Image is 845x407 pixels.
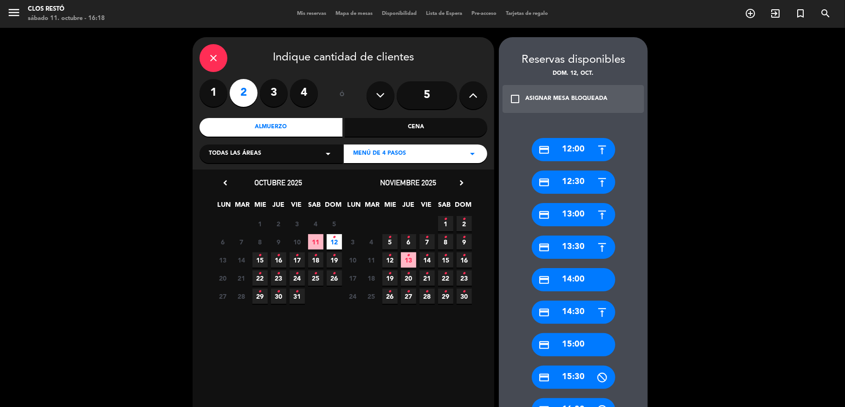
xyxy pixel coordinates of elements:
[499,51,648,69] div: Reservas disponibles
[258,284,262,299] i: •
[200,79,227,107] label: 1
[364,289,379,304] span: 25
[234,234,249,249] span: 7
[377,11,421,16] span: Disponibilidad
[258,248,262,263] i: •
[252,252,268,268] span: 15
[252,234,268,249] span: 8
[532,138,615,161] div: 12:00
[308,270,323,286] span: 25
[252,289,268,304] span: 29
[333,266,336,281] i: •
[457,270,472,286] span: 23
[501,11,553,16] span: Tarjetas de regalo
[382,234,398,249] span: 5
[364,270,379,286] span: 18
[437,199,452,215] span: SAB
[296,248,299,263] i: •
[345,234,361,249] span: 3
[327,252,342,268] span: 19
[308,252,323,268] span: 18
[28,14,105,23] div: sábado 11. octubre - 16:18
[467,11,501,16] span: Pre-acceso
[457,289,472,304] span: 30
[388,230,392,245] i: •
[457,178,466,188] i: chevron_right
[200,118,342,137] div: Almuerzo
[200,44,487,72] div: Indique cantidad de clientes
[457,252,472,268] span: 16
[345,252,361,268] span: 10
[438,216,453,231] span: 1
[327,216,342,231] span: 5
[407,266,410,281] i: •
[525,94,607,104] div: ASIGNAR MESA BLOQUEADA
[271,270,286,286] span: 23
[419,252,435,268] span: 14
[308,234,323,249] span: 11
[277,248,280,263] i: •
[539,144,550,156] i: credit_card
[401,270,416,286] span: 20
[290,270,305,286] span: 24
[444,284,447,299] i: •
[260,79,288,107] label: 3
[209,149,261,158] span: Todas las áreas
[230,79,258,107] label: 2
[333,248,336,263] i: •
[426,248,429,263] i: •
[7,6,21,23] button: menu
[457,234,472,249] span: 9
[499,69,648,79] div: dom. 12, oct.
[419,270,435,286] span: 21
[314,266,317,281] i: •
[255,178,303,187] span: octubre 2025
[532,268,615,291] div: 14:00
[290,79,318,107] label: 4
[532,301,615,324] div: 14:30
[532,236,615,259] div: 13:30
[444,266,447,281] i: •
[444,248,447,263] i: •
[539,307,550,318] i: credit_card
[401,289,416,304] span: 27
[271,199,286,215] span: JUE
[467,148,478,159] i: arrow_drop_down
[539,339,550,351] i: credit_card
[455,199,471,215] span: DOM
[215,234,231,249] span: 6
[381,178,437,187] span: noviembre 2025
[252,270,268,286] span: 22
[290,216,305,231] span: 3
[407,284,410,299] i: •
[463,284,466,299] i: •
[271,234,286,249] span: 9
[421,11,467,16] span: Lista de Espera
[308,216,323,231] span: 4
[401,234,416,249] span: 6
[208,53,219,64] i: close
[234,270,249,286] span: 21
[539,242,550,253] i: credit_card
[345,118,488,137] div: Cena
[388,248,392,263] i: •
[426,284,429,299] i: •
[532,333,615,356] div: 15:00
[388,266,392,281] i: •
[401,199,416,215] span: JUE
[539,209,550,221] i: credit_card
[419,234,435,249] span: 7
[215,270,231,286] span: 20
[327,234,342,249] span: 12
[419,289,435,304] span: 28
[325,199,341,215] span: DOM
[253,199,268,215] span: MIE
[401,252,416,268] span: 13
[7,6,21,20] i: menu
[345,289,361,304] span: 24
[215,252,231,268] span: 13
[215,289,231,304] span: 27
[290,289,305,304] span: 31
[419,199,434,215] span: VIE
[271,252,286,268] span: 16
